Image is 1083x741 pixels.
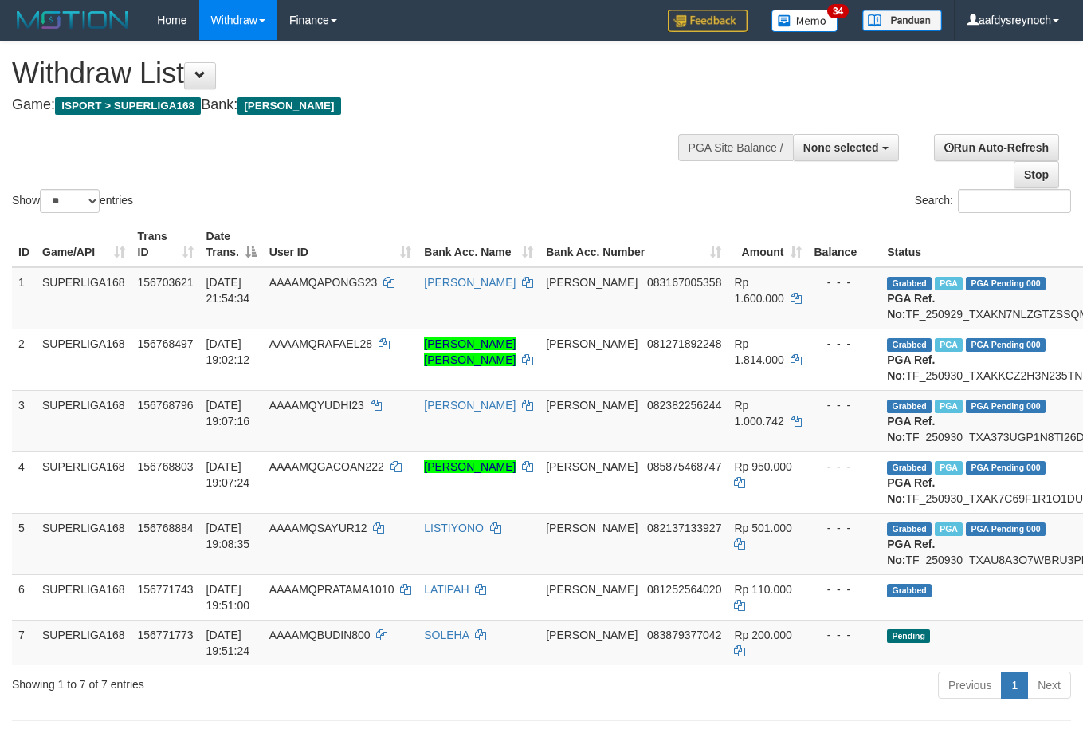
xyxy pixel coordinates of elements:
[934,134,1059,161] a: Run Auto-Refresh
[935,338,963,352] span: Marked by aafsoumeymey
[827,4,849,18] span: 34
[138,337,194,350] span: 156768497
[12,451,36,513] td: 4
[647,522,721,534] span: Copy 082137133927 to clipboard
[935,522,963,536] span: Marked by aafsoumeymey
[12,57,706,89] h1: Withdraw List
[131,222,200,267] th: Trans ID: activate to sort column ascending
[734,399,783,428] span: Rp 1.000.742
[728,222,807,267] th: Amount: activate to sort column ascending
[269,399,364,412] span: AAAAMQYUDHI23
[12,513,36,574] td: 5
[12,8,133,32] img: MOTION_logo.png
[546,460,638,473] span: [PERSON_NAME]
[424,460,516,473] a: [PERSON_NAME]
[734,337,783,366] span: Rp 1.814.000
[546,399,638,412] span: [PERSON_NAME]
[734,460,791,473] span: Rp 950.000
[887,400,932,413] span: Grabbed
[138,583,194,596] span: 156771743
[237,97,340,115] span: [PERSON_NAME]
[36,574,131,620] td: SUPERLIGA168
[668,10,748,32] img: Feedback.jpg
[36,390,131,451] td: SUPERLIGA168
[647,629,721,641] span: Copy 083879377042 to clipboard
[12,620,36,665] td: 7
[424,522,484,534] a: LISTIYONO
[424,399,516,412] a: [PERSON_NAME]
[966,461,1046,475] span: PGA Pending
[12,390,36,451] td: 3
[269,337,372,350] span: AAAAMQRAFAEL28
[734,583,791,596] span: Rp 110.000
[887,292,935,321] b: PGA Ref. No:
[887,538,935,566] b: PGA Ref. No:
[424,337,516,366] a: [PERSON_NAME] [PERSON_NAME]
[269,460,384,473] span: AAAAMQGACOAN222
[263,222,418,267] th: User ID: activate to sort column ascending
[647,276,721,289] span: Copy 083167005358 to clipboard
[647,460,721,473] span: Copy 085875468747 to clipboard
[12,329,36,390] td: 2
[678,134,793,161] div: PGA Site Balance /
[938,672,1002,699] a: Previous
[958,189,1071,213] input: Search:
[424,629,469,641] a: SOLEHA
[269,522,367,534] span: AAAAMQSAYUR12
[36,451,131,513] td: SUPERLIGA168
[138,399,194,412] span: 156768796
[546,276,638,289] span: [PERSON_NAME]
[12,267,36,329] td: 1
[40,189,100,213] select: Showentries
[887,629,930,643] span: Pending
[138,522,194,534] span: 156768884
[935,461,963,475] span: Marked by aafsoumeymey
[647,583,721,596] span: Copy 081252564020 to clipboard
[36,267,131,329] td: SUPERLIGA168
[887,461,932,475] span: Grabbed
[424,583,469,596] a: LATIPAH
[206,276,250,305] span: [DATE] 21:54:34
[546,629,638,641] span: [PERSON_NAME]
[814,274,875,290] div: - - -
[424,276,516,289] a: [PERSON_NAME]
[734,629,791,641] span: Rp 200.000
[647,337,721,350] span: Copy 081271892248 to clipboard
[887,522,932,536] span: Grabbed
[1001,672,1028,699] a: 1
[269,629,371,641] span: AAAAMQBUDIN800
[887,353,935,382] b: PGA Ref. No:
[12,222,36,267] th: ID
[935,400,963,413] span: Marked by aafsoumeymey
[887,277,932,290] span: Grabbed
[966,522,1046,536] span: PGA Pending
[138,629,194,641] span: 156771773
[814,459,875,475] div: - - -
[36,222,131,267] th: Game/API: activate to sort column ascending
[206,522,250,550] span: [DATE] 19:08:35
[269,276,377,289] span: AAAAMQAPONGS23
[808,222,881,267] th: Balance
[887,476,935,505] b: PGA Ref. No:
[966,338,1046,352] span: PGA Pending
[1027,672,1071,699] a: Next
[55,97,201,115] span: ISPORT > SUPERLIGA168
[887,584,932,597] span: Grabbed
[546,337,638,350] span: [PERSON_NAME]
[814,336,875,352] div: - - -
[138,276,194,289] span: 156703621
[12,97,706,113] h4: Game: Bank:
[12,189,133,213] label: Show entries
[200,222,263,267] th: Date Trans.: activate to sort column descending
[887,415,935,443] b: PGA Ref. No:
[12,670,439,692] div: Showing 1 to 7 of 7 entries
[138,460,194,473] span: 156768803
[1014,161,1059,188] a: Stop
[269,583,394,596] span: AAAAMQPRATAMA1010
[206,399,250,428] span: [DATE] 19:07:16
[966,277,1046,290] span: PGA Pending
[814,627,875,643] div: - - -
[771,10,838,32] img: Button%20Memo.svg
[887,338,932,352] span: Grabbed
[540,222,728,267] th: Bank Acc. Number: activate to sort column ascending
